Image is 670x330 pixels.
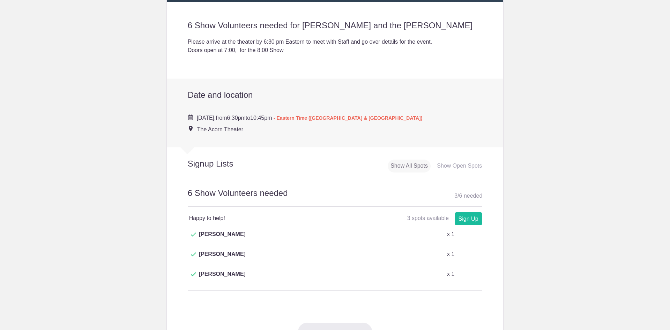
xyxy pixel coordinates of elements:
h2: 6 Show Volunteers needed for [PERSON_NAME] and the [PERSON_NAME] [188,20,483,31]
p: x 1 [447,250,454,258]
h2: Signup Lists [167,159,279,169]
div: Please arrive at the theater by 6:30 pm Eastern to meet with Staff and go over details for the ev... [188,38,483,46]
h2: Date and location [188,90,483,100]
div: Doors open at 7:00, for the 8:00 Show [188,46,483,54]
img: Check dark green [191,252,196,257]
span: The Acorn Theater [197,126,243,132]
span: / [457,193,459,199]
span: [DATE], [197,115,216,121]
h4: Happy to help! [189,214,335,222]
img: Event location [189,126,193,131]
span: [PERSON_NAME] [199,250,246,267]
span: 10:45pm [250,115,272,121]
img: Check dark green [191,272,196,277]
p: x 1 [447,230,454,239]
img: Cal purple [188,115,193,120]
img: Check dark green [191,233,196,237]
a: Sign Up [455,212,482,225]
span: from to [197,115,423,121]
span: 6:30pm [227,115,245,121]
span: 3 spots available [407,215,449,221]
div: Show Open Spots [434,160,485,173]
p: x 1 [447,270,454,278]
span: - Eastern Time ([GEOGRAPHIC_DATA] & [GEOGRAPHIC_DATA]) [274,115,423,121]
div: 3 6 needed [454,191,482,201]
div: Show All Spots [388,160,431,173]
span: [PERSON_NAME] [199,270,246,287]
span: [PERSON_NAME] [199,230,246,247]
h2: 6 Show Volunteers needed [188,187,483,207]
